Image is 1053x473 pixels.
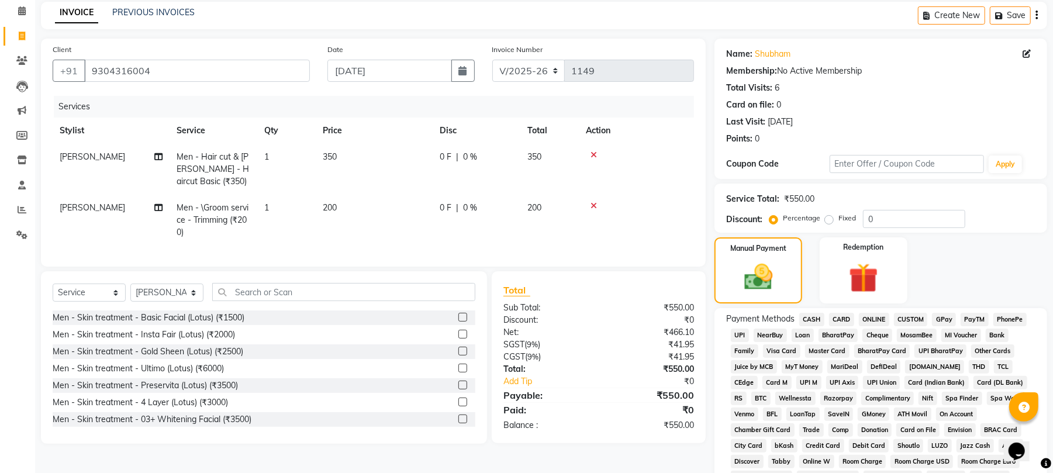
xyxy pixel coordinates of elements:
[503,284,530,296] span: Total
[783,213,820,223] label: Percentage
[53,396,228,409] div: Men - Skin treatment - 4 Layer (Lotus) (₹3000)
[944,423,976,437] span: Envision
[755,48,790,60] a: Shubham
[730,243,786,254] label: Manual Payment
[495,363,599,375] div: Total:
[264,202,269,213] span: 1
[264,151,269,162] span: 1
[849,439,889,453] span: Debit Card
[799,455,834,468] span: Online W
[177,202,248,237] span: Men - \Groom service - Trimming (₹200)
[981,423,1021,437] span: BRAC Card
[495,314,599,326] div: Discount:
[905,360,964,374] span: [DOMAIN_NAME]
[53,312,244,324] div: Men - Skin treatment - Basic Facial (Lotus) (₹1500)
[919,392,937,405] span: Nift
[316,118,433,144] th: Price
[859,313,889,326] span: ONLINE
[599,419,703,431] div: ₹550.00
[463,202,477,214] span: 0 %
[987,392,1026,405] span: Spa Week
[731,455,764,468] span: Discover
[893,439,923,453] span: Shoutlo
[762,376,792,389] span: Card M
[731,423,795,437] span: Chamber Gift Card
[838,213,856,223] label: Fixed
[495,339,599,351] div: ( )
[327,44,343,55] label: Date
[932,313,956,326] span: GPay
[942,392,982,405] span: Spa Finder
[829,313,854,326] span: CARD
[830,155,984,173] input: Enter Offer / Coupon Code
[456,202,458,214] span: |
[495,375,616,388] a: Add Tip
[890,455,953,468] span: Room Charge USD
[861,392,914,405] span: Complimentary
[771,439,797,453] span: bKash
[828,423,853,437] span: Comp
[854,344,910,358] span: BharatPay Card
[731,329,749,342] span: UPI
[520,118,579,144] th: Total
[731,360,777,374] span: Juice by MCB
[599,302,703,314] div: ₹550.00
[599,363,703,375] div: ₹550.00
[53,362,224,375] div: Men - Skin treatment - Ultimo (Lotus) (₹6000)
[751,392,771,405] span: BTC
[775,82,779,94] div: 6
[786,408,820,421] span: LoanTap
[799,313,824,326] span: CASH
[784,193,814,205] div: ₹550.00
[726,82,772,94] div: Total Visits:
[726,48,752,60] div: Name:
[503,339,524,350] span: SGST
[763,344,800,358] span: Visa Card
[53,118,170,144] th: Stylist
[928,439,952,453] span: LUZO
[824,408,854,421] span: SaveIN
[969,360,989,374] span: THD
[55,2,98,23] a: INVOICE
[456,151,458,163] span: |
[53,60,85,82] button: +91
[918,6,985,25] button: Create New
[894,313,928,326] span: CUSTOM
[941,329,981,342] span: MI Voucher
[495,419,599,431] div: Balance :
[599,403,703,417] div: ₹0
[53,413,251,426] div: Men - Skin treatment - 03+ Whitening Facial (₹3500)
[527,340,538,349] span: 9%
[957,439,994,453] span: Jazz Cash
[843,242,883,253] label: Redemption
[775,392,816,405] span: Wellnessta
[755,133,759,145] div: 0
[973,376,1027,389] span: Card (DL Bank)
[867,360,901,374] span: DefiDeal
[862,329,892,342] span: Cheque
[599,314,703,326] div: ₹0
[323,151,337,162] span: 350
[495,403,599,417] div: Paid:
[994,360,1013,374] span: TCL
[768,116,793,128] div: [DATE]
[796,376,821,389] span: UPI M
[257,118,316,144] th: Qty
[971,344,1014,358] span: Other Cards
[177,151,249,187] span: Men - Hair cut & [PERSON_NAME] - Haircut Basic (₹350)
[799,423,824,437] span: Trade
[989,156,1022,173] button: Apply
[726,193,779,205] div: Service Total:
[896,423,940,437] span: Card on File
[53,329,235,341] div: Men - Skin treatment - Insta Fair (Lotus) (₹2000)
[986,329,1009,342] span: Bank
[599,351,703,363] div: ₹41.95
[60,151,125,162] span: [PERSON_NAME]
[726,65,777,77] div: Membership:
[726,65,1035,77] div: No Active Membership
[839,455,886,468] span: Room Charge
[84,60,310,82] input: Search by Name/Mobile/Email/Code
[53,346,243,358] div: Men - Skin treatment - Gold Sheen (Lotus) (₹2500)
[599,388,703,402] div: ₹550.00
[904,376,969,389] span: Card (Indian Bank)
